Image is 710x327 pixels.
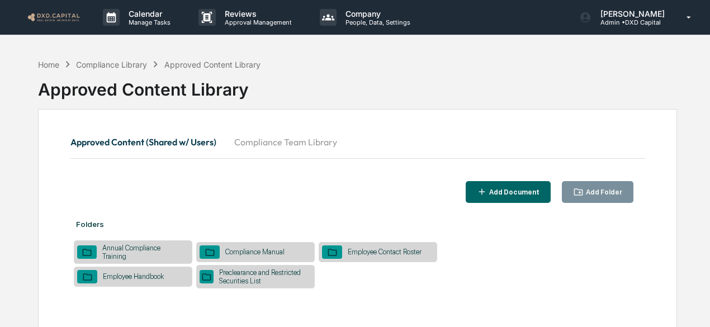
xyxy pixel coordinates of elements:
[591,9,670,18] p: [PERSON_NAME]
[337,18,416,26] p: People, Data, Settings
[337,9,416,18] p: Company
[164,60,261,69] div: Approved Content Library
[562,181,633,203] button: Add Folder
[216,18,297,26] p: Approval Management
[225,129,346,155] button: Compliance Team Library
[38,60,59,69] div: Home
[216,9,297,18] p: Reviews
[70,208,645,240] div: Folders
[342,248,427,256] div: Employee Contact Roster
[214,268,311,285] div: Preclearance and Restricted Securities List
[487,188,539,196] div: Add Document
[584,188,622,196] div: Add Folder
[591,18,670,26] p: Admin • DXD Capital
[97,244,189,260] div: Annual Compliance Training
[120,18,176,26] p: Manage Tasks
[97,272,169,281] div: Employee Handbook
[220,248,290,256] div: Compliance Manual
[70,129,225,155] button: Approved Content (Shared w/ Users)
[70,129,645,155] div: secondary tabs example
[27,12,81,22] img: logo
[38,70,677,99] div: Approved Content Library
[466,181,551,203] button: Add Document
[76,60,147,69] div: Compliance Library
[120,9,176,18] p: Calendar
